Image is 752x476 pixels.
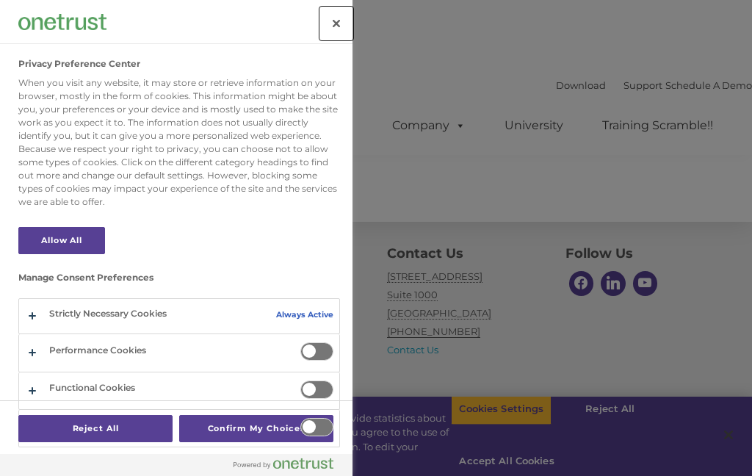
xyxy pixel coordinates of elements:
[234,458,345,476] a: Powered by OneTrust Opens in a new Tab
[18,76,340,209] div: When you visit any website, it may store or retrieve information on your browser, mostly in the f...
[18,273,340,290] h3: Manage Consent Preferences
[234,458,333,469] img: Powered by OneTrust Opens in a new Tab
[320,7,352,40] button: Close
[18,415,173,442] button: Reject All
[18,14,106,29] img: Company Logo
[18,59,140,69] h2: Privacy Preference Center
[18,7,106,37] div: Company Logo
[18,227,105,254] button: Allow All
